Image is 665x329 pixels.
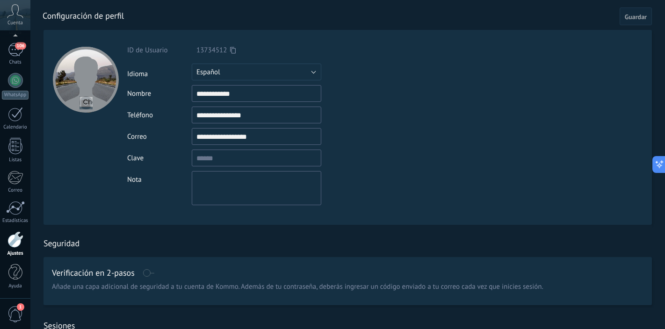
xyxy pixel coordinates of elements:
span: 106 [15,42,26,50]
div: Chats [2,59,29,65]
button: Español [192,64,321,80]
h1: Seguridad [43,238,80,249]
h1: Verificación en 2-pasos [52,269,135,277]
div: Nota [127,171,192,184]
span: 1 [17,303,24,311]
span: Guardar [625,14,647,20]
div: Nombre [127,89,192,98]
span: 13734512 [196,46,227,55]
span: Cuenta [7,20,23,26]
div: Ayuda [2,283,29,289]
div: Ajustes [2,250,29,257]
div: Estadísticas [2,218,29,224]
div: Correo [127,132,192,141]
div: Listas [2,157,29,163]
div: Teléfono [127,111,192,120]
div: Calendario [2,124,29,130]
div: ID de Usuario [127,46,192,55]
div: Clave [127,154,192,163]
span: Español [196,68,220,77]
div: Idioma [127,66,192,79]
span: Añade una capa adicional de seguridad a tu cuenta de Kommo. Además de tu contraseña, deberás ingr... [52,282,543,292]
div: Correo [2,187,29,193]
div: WhatsApp [2,91,29,100]
button: Guardar [620,7,652,25]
